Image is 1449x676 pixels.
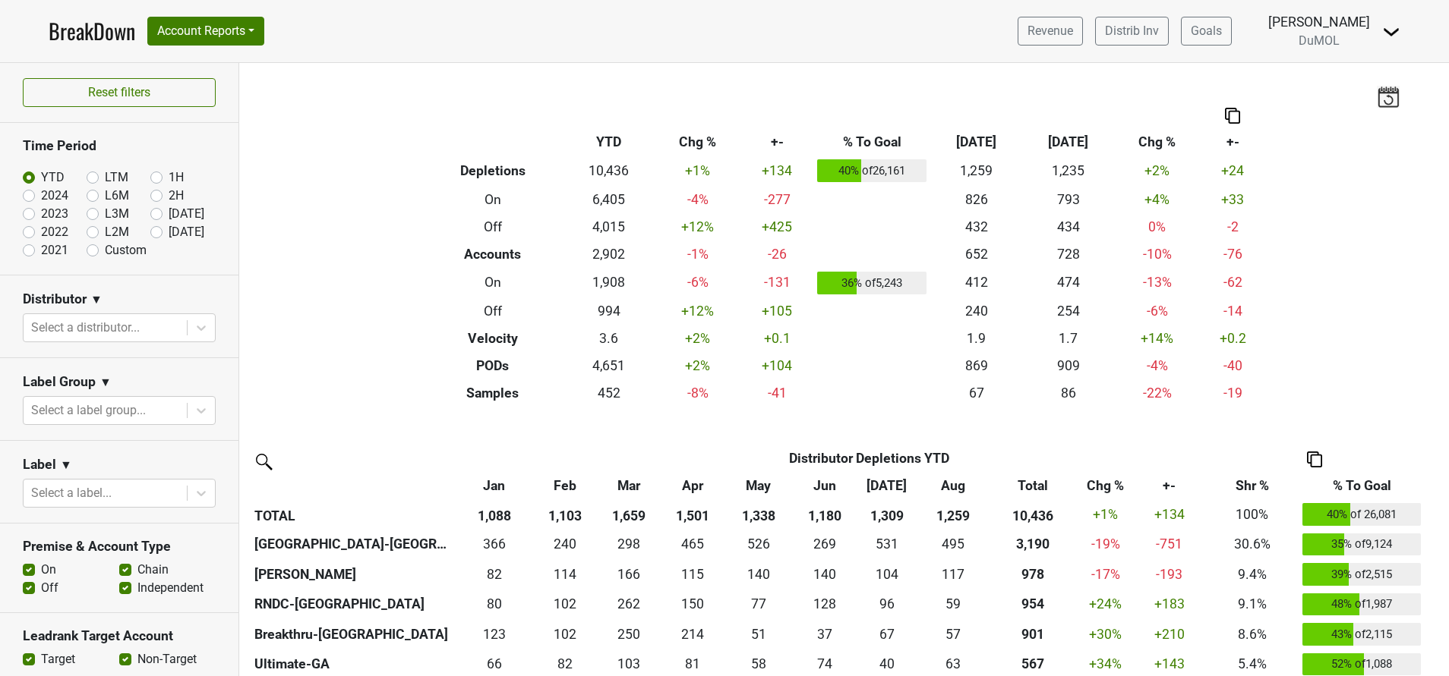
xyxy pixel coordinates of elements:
[988,619,1077,649] th: 901.348
[251,499,454,530] th: TOTAL
[665,654,720,674] div: 81
[251,590,454,620] th: RNDC-[GEOGRAPHIC_DATA]
[860,654,914,674] div: 40
[856,619,918,649] td: 66.671
[251,559,454,590] th: [PERSON_NAME]
[1078,559,1134,590] td: -17 %
[797,624,852,644] div: 37
[137,650,197,668] label: Non-Target
[454,530,534,560] td: 365.7
[563,297,655,325] td: 994
[1205,590,1299,620] td: 9.1%
[740,268,813,298] td: -131
[856,590,918,620] td: 95.833
[454,472,534,499] th: Jan: activate to sort column ascending
[740,379,813,407] td: -41
[1134,472,1205,499] th: +-: activate to sort column ascending
[458,624,530,644] div: 123
[992,624,1074,644] div: 901
[1307,451,1322,467] img: Copy to clipboard
[169,205,204,223] label: [DATE]
[1154,507,1185,522] span: +134
[794,590,856,620] td: 127.504
[1022,241,1114,268] td: 728
[1200,241,1265,268] td: -76
[856,530,918,560] td: 531.336
[740,325,813,352] td: +0.1
[740,241,813,268] td: -26
[458,654,530,674] div: 66
[596,530,661,560] td: 297.8
[918,499,989,530] th: 1,259
[930,268,1022,298] td: 412
[918,472,989,499] th: Aug: activate to sort column ascending
[137,579,204,597] label: Independent
[1078,619,1134,649] td: +30 %
[655,241,740,268] td: -1 %
[423,325,563,352] th: Velocity
[538,564,592,584] div: 114
[105,223,129,241] label: L2M
[41,561,56,579] label: On
[563,379,655,407] td: 452
[99,373,112,391] span: ▼
[1200,297,1265,325] td: -14
[1299,472,1425,499] th: % To Goal: activate to sort column ascending
[1200,268,1265,298] td: -62
[1022,352,1114,379] td: 909
[534,590,596,620] td: 102.4
[563,213,655,241] td: 4,015
[1114,186,1200,213] td: +4 %
[534,530,596,560] td: 240.1
[169,187,184,205] label: 2H
[740,213,813,241] td: +425
[1138,534,1201,554] div: -751
[454,590,534,620] td: 80.4
[1205,499,1299,530] td: 100%
[918,619,989,649] td: 57.002
[23,374,96,390] h3: Label Group
[856,472,918,499] th: Jul: activate to sort column ascending
[856,559,918,590] td: 104.167
[740,186,813,213] td: -277
[856,499,918,530] th: 1,309
[600,624,658,644] div: 250
[1114,325,1200,352] td: +14 %
[918,530,989,560] td: 495
[1114,352,1200,379] td: -4 %
[1093,507,1118,522] span: +1%
[23,628,216,644] h3: Leadrank Target Account
[534,499,596,530] th: 1,103
[1382,23,1400,41] img: Dropdown Menu
[600,534,658,554] div: 298
[1138,594,1201,614] div: +183
[794,499,856,530] th: 1,180
[1022,128,1114,156] th: [DATE]
[797,564,852,584] div: 140
[169,168,184,187] label: 1H
[1200,156,1265,186] td: +24
[1114,268,1200,298] td: -13 %
[169,223,204,241] label: [DATE]
[534,559,596,590] td: 114.167
[860,564,914,584] div: 104
[1138,564,1201,584] div: -193
[860,624,914,644] div: 67
[596,619,661,649] td: 250.334
[1205,472,1299,499] th: Shr %: activate to sort column ascending
[49,15,135,47] a: BreakDown
[23,78,216,107] button: Reset filters
[137,561,169,579] label: Chain
[1114,241,1200,268] td: -10 %
[251,448,275,473] img: filter
[988,499,1077,530] th: 10,436
[538,654,592,674] div: 82
[41,241,68,259] label: 2021
[41,223,68,241] label: 2022
[1114,297,1200,325] td: -6 %
[1225,108,1240,124] img: Copy to clipboard
[1205,530,1299,560] td: 30.6%
[655,325,740,352] td: +2 %
[1078,530,1134,560] td: -19 %
[538,624,592,644] div: 102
